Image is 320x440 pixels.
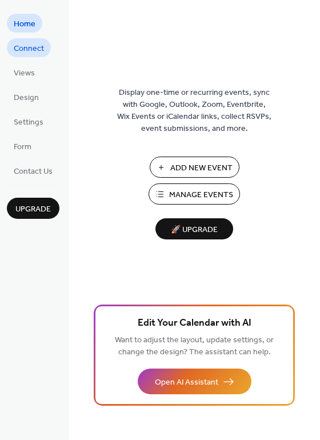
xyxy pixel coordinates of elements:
span: Open AI Assistant [155,377,218,389]
span: Form [14,141,31,153]
button: Upgrade [7,198,59,219]
a: Connect [7,38,51,57]
span: Upgrade [15,203,51,215]
button: 🚀 Upgrade [155,218,233,239]
span: Add New Event [170,162,233,174]
button: Open AI Assistant [138,369,251,394]
span: Settings [14,117,43,129]
span: Display one-time or recurring events, sync with Google, Outlook, Zoom, Eventbrite, Wix Events or ... [117,87,271,135]
span: Edit Your Calendar with AI [138,315,251,331]
a: Design [7,87,46,106]
span: Want to adjust the layout, update settings, or change the design? The assistant can help. [115,333,274,360]
button: Manage Events [149,183,240,205]
span: Home [14,18,35,30]
a: Settings [7,112,50,131]
span: 🚀 Upgrade [162,222,226,238]
a: Contact Us [7,161,59,180]
span: Views [14,67,35,79]
a: Views [7,63,42,82]
span: Contact Us [14,166,53,178]
span: Connect [14,43,44,55]
a: Form [7,137,38,155]
span: Design [14,92,39,104]
span: Manage Events [169,189,233,201]
button: Add New Event [150,157,239,178]
a: Home [7,14,42,33]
